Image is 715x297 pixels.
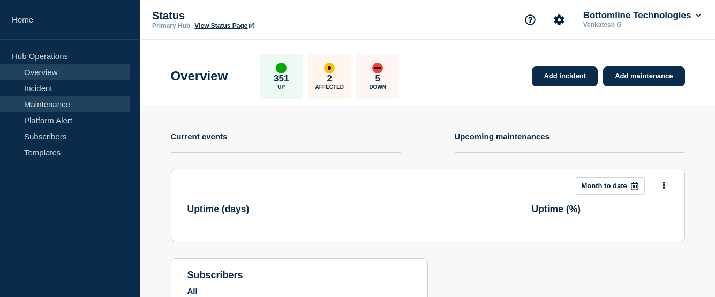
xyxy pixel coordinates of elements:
[548,9,570,31] button: Account settings
[171,132,228,141] h4: Current events
[194,22,254,29] a: View Status Page
[576,177,645,195] button: Month to date
[581,21,693,28] p: Venkatesh G
[369,84,386,90] p: Down
[171,69,228,84] h1: Overview
[152,10,366,22] p: Status
[187,286,411,295] p: All
[315,84,344,90] p: Affected
[582,182,627,190] p: Month to date
[372,63,383,73] div: down
[187,204,324,215] h3: Uptime ( days )
[375,73,380,84] p: 5
[324,63,335,73] div: affected
[187,270,411,281] h4: subscribers
[277,84,285,90] p: Up
[327,73,332,84] p: 2
[519,9,541,31] button: Support
[152,22,190,29] p: Primary Hub
[455,132,550,141] h4: Upcoming maintenances
[276,63,287,73] div: up
[581,10,703,21] button: Bottomline Technologies
[532,66,598,86] a: Add incident
[532,204,668,215] h3: Uptime ( % )
[274,73,289,84] p: 351
[603,66,684,86] a: Add maintenance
